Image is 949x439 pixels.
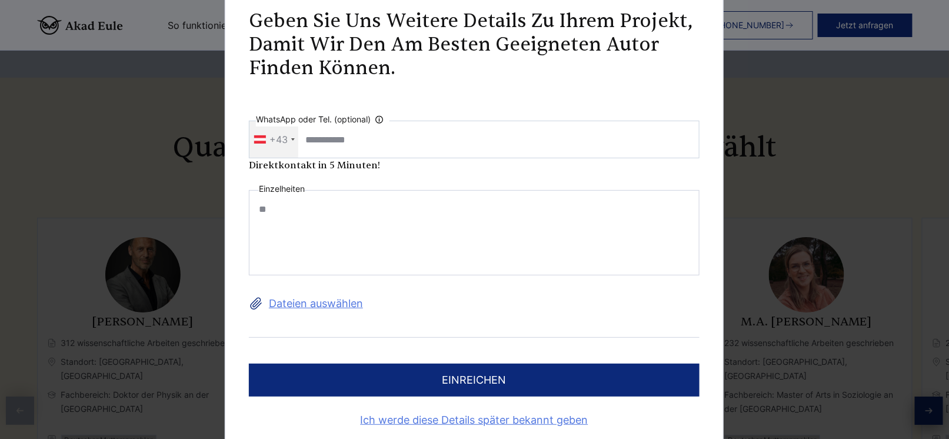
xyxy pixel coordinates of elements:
div: +43 [270,130,288,149]
a: Ich werde diese Details später bekannt geben [249,411,700,430]
label: WhatsApp oder Tel. (optional) [257,112,390,127]
div: Telephone country code [250,121,299,158]
h2: Geben Sie uns weitere Details zu Ihrem Projekt, damit wir den am besten geeigneten Autor finden k... [249,9,700,80]
div: Direktkontakt in 5 Minuten! [249,158,700,172]
label: Einzelheiten [259,182,305,196]
label: Dateien auswählen [249,294,700,313]
button: einreichen [249,364,700,397]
